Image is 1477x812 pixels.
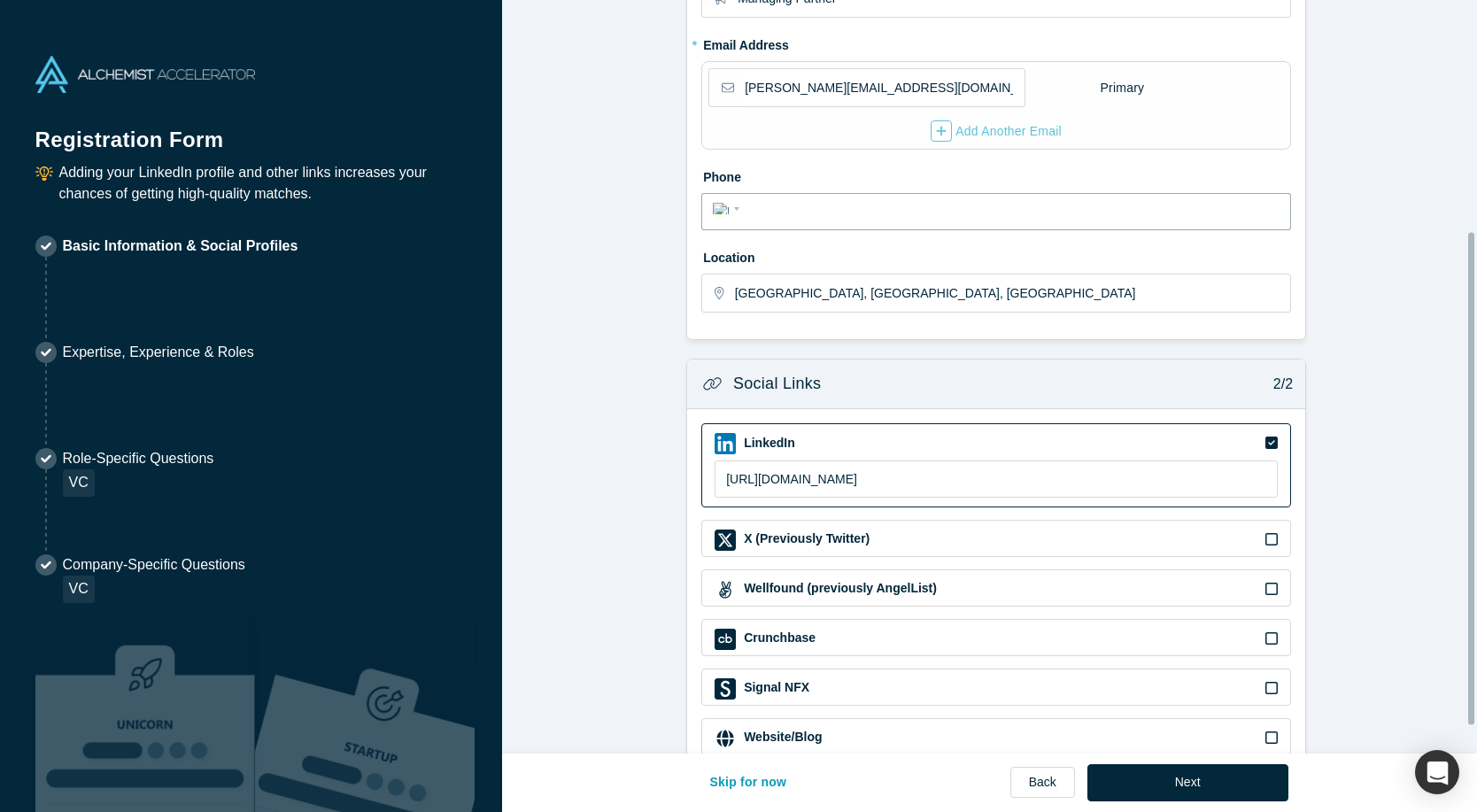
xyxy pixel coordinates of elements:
p: Company-Specific Questions [63,554,245,576]
button: Skip for now [692,764,806,801]
label: Website/Blog [742,728,822,746]
div: LinkedIn iconLinkedIn [701,423,1291,507]
div: Wellfound (previously AngelList) iconWellfound (previously AngelList) [701,569,1291,607]
img: Signal NFX icon [715,678,736,700]
button: Add Another Email [930,120,1063,143]
img: Alchemist Accelerator Logo [35,56,255,93]
img: Crunchbase icon [715,629,736,650]
h3: Social Links [733,372,821,396]
p: Expertise, Experience & Roles [63,342,254,363]
label: Location [701,243,1291,267]
div: Primary [1100,73,1146,104]
div: Signal NFX iconSignal NFX [701,669,1291,706]
div: Website/Blog iconWebsite/Blog [701,718,1291,755]
div: X (Previously Twitter) iconX (Previously Twitter) [701,520,1291,557]
div: VC [63,576,95,603]
label: X (Previously Twitter) [742,530,870,548]
p: 2/2 [1264,374,1293,395]
div: Crunchbase iconCrunchbase [701,619,1291,656]
input: Enter a location [735,275,1289,312]
div: VC [63,469,95,497]
label: Crunchbase [742,629,816,647]
label: Email Address [701,30,789,55]
label: Phone [701,162,1291,187]
img: LinkedIn icon [715,433,736,454]
p: Adding your LinkedIn profile and other links increases your chances of getting high-quality matches. [59,162,468,205]
button: Next [1087,764,1288,801]
p: Basic Information & Social Profiles [63,236,298,257]
img: Website/Blog icon [715,728,736,749]
div: Add Another Email [931,120,1062,142]
label: LinkedIn [742,434,795,452]
label: Signal NFX [742,678,809,697]
h1: Registration Form [35,105,468,156]
p: Role-Specific Questions [63,448,214,469]
img: Wellfound (previously AngelList) icon [715,579,736,600]
label: Wellfound (previously AngelList) [742,579,937,598]
img: X (Previously Twitter) icon [715,530,736,551]
a: Back [1010,767,1075,798]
